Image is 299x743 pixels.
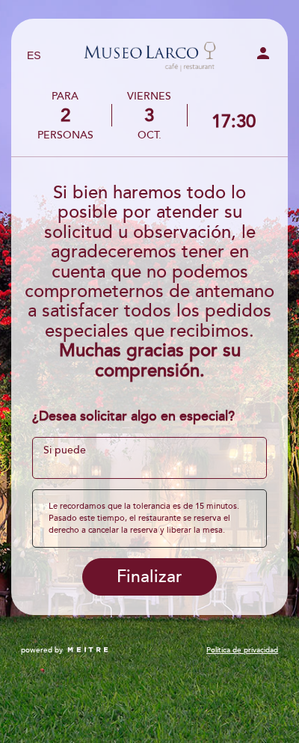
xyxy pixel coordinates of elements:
img: MEITRE [67,646,109,654]
div: oct. [112,129,188,141]
div: 2 [37,105,93,126]
div: 3 [112,105,188,126]
div: ¿Desea solicitar algo en especial? [32,407,267,426]
div: PARA [37,90,93,103]
b: Muchas gracias por su comprensión. [59,340,241,381]
button: Finalizar [82,558,217,596]
div: Le recordamos que la tolerancia es de 15 minutos. Pasado este tiempo, el restaurante se reserva e... [32,489,267,548]
span: Finalizar [117,566,182,587]
a: Museo [PERSON_NAME][GEOGRAPHIC_DATA] - Restaurant [78,35,221,76]
span: powered by [21,645,63,655]
span: Si bien haremos todo lo posible por atender su solicitud u observación, le agradeceremos tener en... [25,182,274,342]
button: person [254,44,272,67]
a: powered by [21,645,109,655]
div: personas [37,129,93,141]
div: 17:30 [212,111,256,132]
div: viernes [112,90,188,103]
i: person [254,44,272,62]
a: Política de privacidad [206,645,278,655]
